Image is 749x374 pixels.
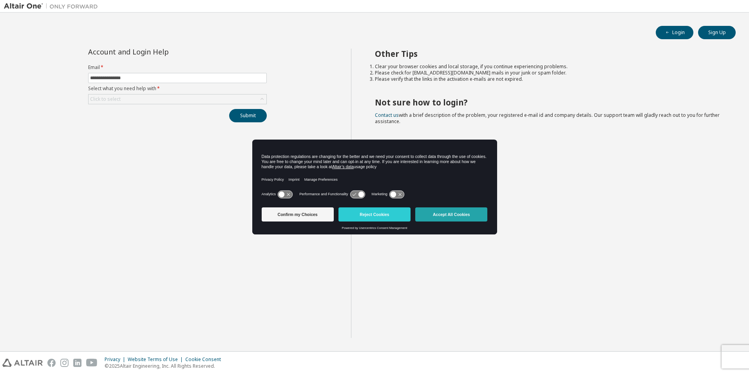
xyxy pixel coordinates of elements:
div: Privacy [105,356,128,363]
div: Cookie Consent [185,356,226,363]
li: Please check for [EMAIL_ADDRESS][DOMAIN_NAME] mails in your junk or spam folder. [375,70,722,76]
img: linkedin.svg [73,359,81,367]
img: instagram.svg [60,359,69,367]
h2: Other Tips [375,49,722,59]
div: Account and Login Help [88,49,231,55]
p: © 2025 Altair Engineering, Inc. All Rights Reserved. [105,363,226,369]
a: Contact us [375,112,399,118]
button: Submit [229,109,267,122]
h2: Not sure how to login? [375,97,722,107]
li: Clear your browser cookies and local storage, if you continue experiencing problems. [375,64,722,70]
span: with a brief description of the problem, your registered e-mail id and company details. Our suppo... [375,112,720,125]
div: Click to select [90,96,121,102]
button: Sign Up [698,26,736,39]
img: facebook.svg [47,359,56,367]
label: Email [88,64,267,71]
li: Please verify that the links in the activation e-mails are not expired. [375,76,722,82]
div: Click to select [89,94,266,104]
img: Altair One [4,2,102,10]
img: youtube.svg [86,359,98,367]
label: Select what you need help with [88,85,267,92]
div: Website Terms of Use [128,356,185,363]
img: altair_logo.svg [2,359,43,367]
button: Login [656,26,693,39]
